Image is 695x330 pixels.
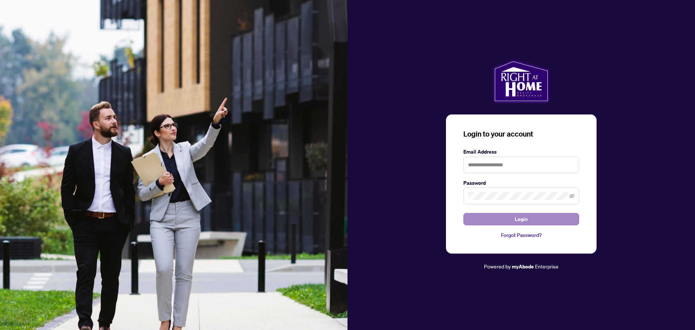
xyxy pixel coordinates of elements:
[569,193,574,199] span: eye-invisible
[515,213,528,225] span: Login
[463,129,579,139] h3: Login to your account
[493,59,549,103] img: ma-logo
[535,263,559,270] span: Enterprise
[463,148,579,156] label: Email Address
[463,231,579,239] a: Forgot Password?
[484,263,511,270] span: Powered by
[463,213,579,225] button: Login
[512,263,534,271] a: myAbode
[463,179,579,187] label: Password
